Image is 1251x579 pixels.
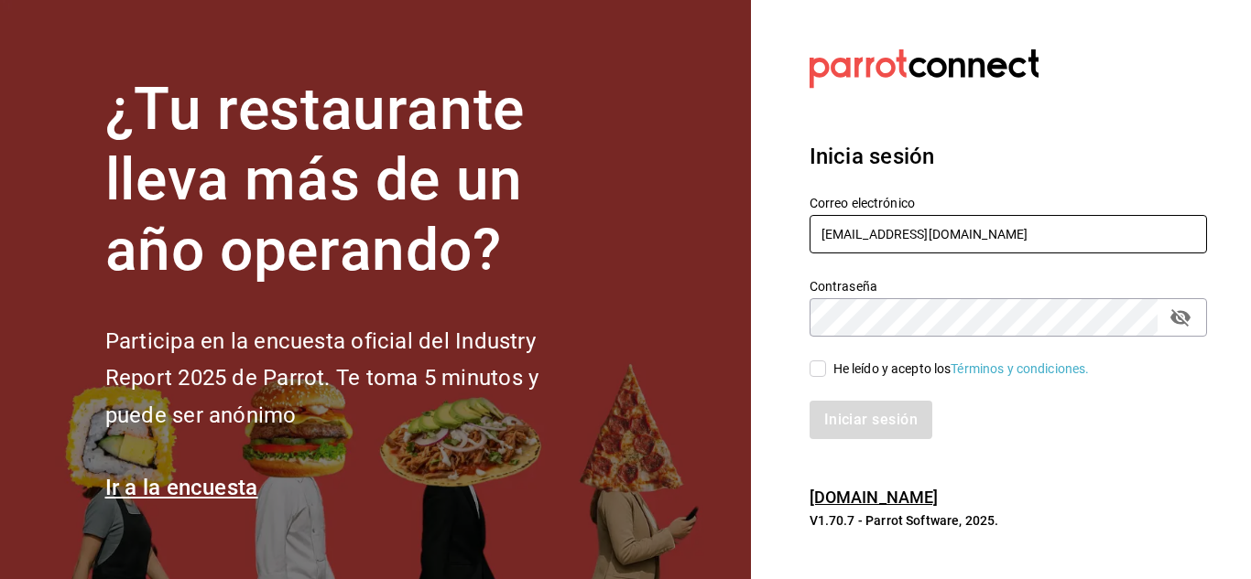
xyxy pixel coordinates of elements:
a: Términos y condiciones. [951,361,1089,376]
label: Correo electrónico [810,197,1207,209]
a: [DOMAIN_NAME] [810,488,939,507]
p: V1.70.7 - Parrot Software, 2025. [810,511,1207,530]
div: He leído y acepto los [833,359,1090,379]
h3: Inicia sesión [810,140,1207,173]
h1: ¿Tu restaurante lleva más de un año operando? [105,75,600,285]
a: Ir a la encuesta [105,475,258,500]
input: Ingresa tu correo electrónico [810,215,1207,253]
button: passwordField [1165,302,1196,333]
label: Contraseña [810,280,1207,293]
h2: Participa en la encuesta oficial del Industry Report 2025 de Parrot. Te toma 5 minutos y puede se... [105,323,600,434]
